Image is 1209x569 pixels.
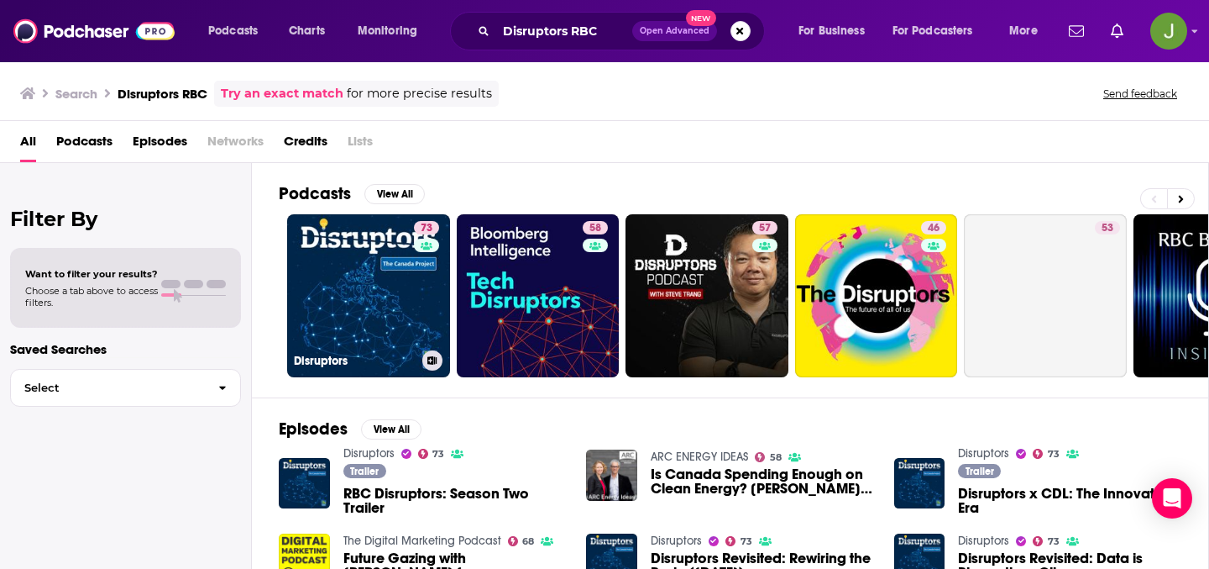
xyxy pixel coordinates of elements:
[586,450,637,501] img: Is Canada Spending Enough on Clean Energy? John Stackhouse from RBC Disruptors
[964,214,1127,377] a: 53
[958,446,1009,461] a: Disruptors
[882,18,997,45] button: open menu
[686,10,716,26] span: New
[13,15,175,47] img: Podchaser - Follow, Share and Rate Podcasts
[10,341,241,357] p: Saved Searches
[361,419,421,440] button: View All
[346,18,439,45] button: open menu
[1152,478,1192,519] div: Open Intercom Messenger
[287,214,450,377] a: 73Disruptors
[343,487,567,515] a: RBC Disruptors: Season Two Trailer
[347,84,492,103] span: for more precise results
[294,354,416,368] h3: Disruptors
[640,27,709,35] span: Open Advanced
[118,86,207,102] h3: Disruptors RBC
[20,128,36,162] a: All
[755,452,782,462] a: 58
[589,220,601,237] span: 58
[466,12,781,50] div: Search podcasts, credits, & more...
[279,183,351,204] h2: Podcasts
[10,369,241,407] button: Select
[787,18,886,45] button: open menu
[278,18,335,45] a: Charts
[1102,220,1113,237] span: 53
[348,128,373,162] span: Lists
[196,18,280,45] button: open menu
[1062,17,1091,45] a: Show notifications dropdown
[56,128,113,162] a: Podcasts
[208,19,258,43] span: Podcasts
[958,487,1181,515] a: Disruptors x CDL: The Innovation Era
[343,534,501,548] a: The Digital Marketing Podcast
[358,19,417,43] span: Monitoring
[651,534,702,548] a: Disruptors
[25,285,158,308] span: Choose a tab above to access filters.
[25,268,158,280] span: Want to filter your results?
[1033,536,1060,546] a: 73
[894,458,945,509] img: Disruptors x CDL: The Innovation Era
[651,467,874,496] a: Is Canada Spending Enough on Clean Energy? John Stackhouse from RBC Disruptors
[364,184,425,204] button: View All
[284,128,327,162] a: Credits
[1033,449,1060,459] a: 73
[958,534,1009,548] a: Disruptors
[350,466,379,477] span: Trailer
[418,449,445,459] a: 73
[651,450,748,464] a: ARC ENERGY IDEAS
[651,467,874,496] span: Is Canada Spending Enough on Clean Energy? [PERSON_NAME] from RBC Disruptors
[892,19,973,43] span: For Podcasters
[1009,19,1038,43] span: More
[133,128,187,162] a: Episodes
[279,419,348,440] h2: Episodes
[11,382,205,393] span: Select
[770,454,782,461] span: 58
[759,220,771,237] span: 57
[1048,538,1060,545] span: 73
[421,220,432,237] span: 73
[10,207,241,231] h2: Filter By
[289,19,325,43] span: Charts
[414,221,439,234] a: 73
[625,214,788,377] a: 57
[741,538,752,545] span: 73
[928,220,939,237] span: 46
[496,18,632,45] input: Search podcasts, credits, & more...
[583,221,608,234] a: 58
[752,221,777,234] a: 57
[997,18,1059,45] button: open menu
[279,419,421,440] a: EpisodesView All
[279,183,425,204] a: PodcastsView All
[279,458,330,509] img: RBC Disruptors: Season Two Trailer
[921,221,946,234] a: 46
[1150,13,1187,50] img: User Profile
[1098,87,1182,101] button: Send feedback
[725,536,752,546] a: 73
[221,84,343,103] a: Try an exact match
[1150,13,1187,50] span: Logged in as jon47193
[343,446,395,461] a: Disruptors
[1104,17,1130,45] a: Show notifications dropdown
[795,214,958,377] a: 46
[966,466,994,477] span: Trailer
[432,450,444,458] span: 73
[1048,450,1060,458] span: 73
[508,536,535,546] a: 68
[207,128,264,162] span: Networks
[1150,13,1187,50] button: Show profile menu
[55,86,97,102] h3: Search
[798,19,865,43] span: For Business
[632,21,717,41] button: Open AdvancedNew
[522,538,534,545] span: 68
[1095,221,1120,234] a: 53
[457,214,620,377] a: 58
